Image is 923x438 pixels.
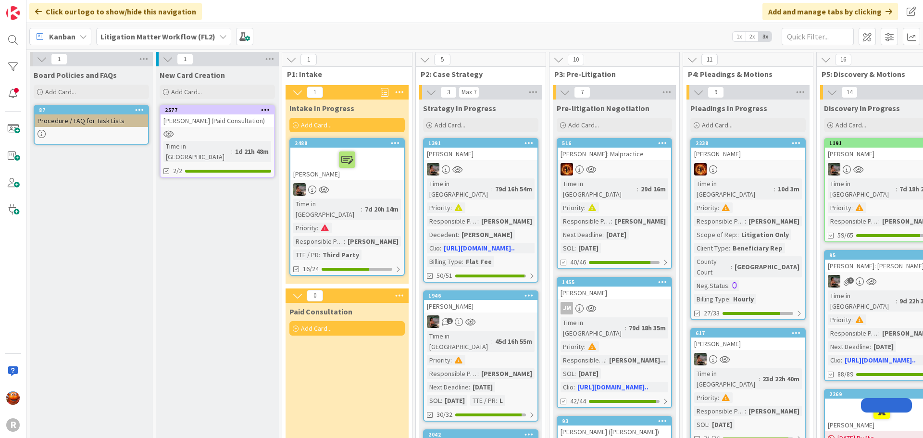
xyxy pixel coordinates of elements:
[450,355,452,365] span: :
[290,139,404,148] div: 2488
[558,287,671,299] div: [PERSON_NAME]
[165,107,274,113] div: 2577
[300,54,317,65] span: 1
[570,396,586,406] span: 42/44
[34,105,149,145] a: 87Procedure / FAQ for Task Lists
[561,163,573,175] img: TR
[694,392,718,403] div: Priority
[694,353,707,365] img: MW
[345,236,401,247] div: [PERSON_NAME]
[45,88,76,96] span: Add Card...
[35,106,148,114] div: 87
[561,355,605,365] div: Responsible Paralegal
[562,140,671,147] div: 516
[561,302,573,314] div: JM
[462,256,463,267] span: :
[160,105,275,178] a: 2577[PERSON_NAME] (Paid Consultation)Time in [GEOGRAPHIC_DATA]:1d 21h 48m2/2
[477,216,479,226] span: :
[427,382,469,392] div: Next Deadline
[708,87,724,98] span: 9
[691,139,805,148] div: 2238
[427,368,477,379] div: Responsible Paralegal
[704,308,720,318] span: 27/33
[691,329,805,350] div: 617[PERSON_NAME]
[171,88,202,96] span: Add Card...
[558,417,671,438] div: 93[PERSON_NAME] ([PERSON_NAME])
[694,202,718,213] div: Priority
[424,315,537,328] div: MW
[424,291,537,300] div: 1946
[851,314,853,325] span: :
[605,355,607,365] span: :
[440,87,457,98] span: 3
[745,406,746,416] span: :
[177,53,193,65] span: 1
[710,419,735,430] div: [DATE]
[730,243,785,253] div: Beneficiary Rep
[691,329,805,338] div: 617
[424,148,537,160] div: [PERSON_NAME]
[423,138,538,283] a: 1391[PERSON_NAME]MWTime in [GEOGRAPHIC_DATA]:79d 16h 54mPriority:Responsible Paralegal:[PERSON_NA...
[163,141,231,162] div: Time in [GEOGRAPHIC_DATA]
[450,202,452,213] span: :
[746,406,802,416] div: [PERSON_NAME]
[694,178,774,200] div: Time in [GEOGRAPHIC_DATA]
[694,256,731,277] div: County Court
[702,121,733,129] span: Add Card...
[6,418,20,432] div: R
[423,290,538,422] a: 1946[PERSON_NAME]MWTime in [GEOGRAPHIC_DATA]:45d 16h 55mPriority:Responsible Paralegal:[PERSON_NA...
[836,121,866,129] span: Add Card...
[427,331,491,352] div: Time in [GEOGRAPHIC_DATA]
[845,356,916,364] a: [URL][DOMAIN_NAME]..
[568,121,599,129] span: Add Card...
[459,229,515,240] div: [PERSON_NAME]
[828,202,851,213] div: Priority
[161,114,274,127] div: [PERSON_NAME] (Paid Consultation)
[691,139,805,160] div: 2238[PERSON_NAME]
[638,184,668,194] div: 29d 16m
[691,163,805,175] div: TR
[160,70,225,80] span: New Card Creation
[561,368,574,379] div: SOL
[568,54,584,65] span: 10
[479,368,535,379] div: [PERSON_NAME]
[561,317,625,338] div: Time in [GEOGRAPHIC_DATA]
[437,410,452,420] span: 30/32
[51,53,67,65] span: 1
[694,229,737,240] div: Scope of Rep:
[428,431,537,438] div: 2042
[35,114,148,127] div: Procedure / FAQ for Task Lists
[447,318,453,324] span: 1
[6,391,20,405] img: KA
[708,419,710,430] span: :
[49,31,75,42] span: Kanban
[574,368,576,379] span: :
[317,223,318,233] span: :
[434,54,450,65] span: 5
[361,204,362,214] span: :
[604,229,629,240] div: [DATE]
[427,256,462,267] div: Billing Type
[557,138,672,269] a: 516[PERSON_NAME]: MalpracticeTRTime in [GEOGRAPHIC_DATA]:29d 16mPriority:Responsible Paralegal:[P...
[440,243,441,253] span: :
[694,368,759,389] div: Time in [GEOGRAPHIC_DATA]
[561,229,602,240] div: Next Deadline
[435,121,465,129] span: Add Card...
[344,236,345,247] span: :
[427,202,450,213] div: Priority
[611,216,612,226] span: :
[424,139,537,160] div: 1391[PERSON_NAME]
[729,294,731,304] span: :
[878,328,880,338] span: :
[427,178,491,200] div: Time in [GEOGRAPHIC_DATA]
[424,300,537,313] div: [PERSON_NAME]
[574,382,575,392] span: :
[470,395,496,406] div: TTE / PR
[824,103,900,113] span: Discovery In Progress
[423,103,496,113] span: Strategy In Progress
[39,107,148,113] div: 87
[694,294,729,304] div: Billing Type
[558,278,671,287] div: 1455
[290,139,404,180] div: 2488[PERSON_NAME]
[6,6,20,20] img: Visit kanbanzone.com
